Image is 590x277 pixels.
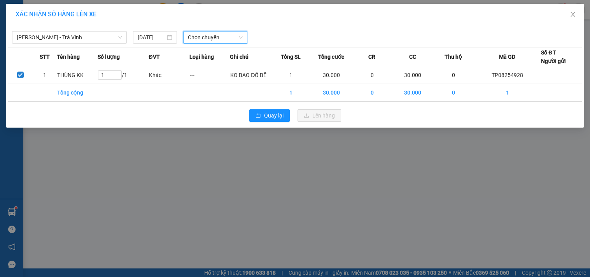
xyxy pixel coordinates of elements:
[189,66,230,84] td: ---
[17,32,122,43] span: Hồ Chí Minh - Trà Vinh
[98,53,120,61] span: Số lượng
[188,32,243,43] span: Chọn chuyến
[474,84,541,102] td: 1
[409,53,416,61] span: CC
[298,109,341,122] button: uploadLên hàng
[445,53,462,61] span: Thu hộ
[230,53,249,61] span: Ghi chú
[541,48,566,65] div: Số ĐT Người gửi
[98,66,149,84] td: / 1
[249,109,290,122] button: rollbackQuay lại
[318,53,344,61] span: Tổng cước
[570,11,576,18] span: close
[57,53,80,61] span: Tên hàng
[474,66,541,84] td: TP08254928
[392,84,433,102] td: 30.000
[138,33,165,42] input: 12/08/2025
[281,53,301,61] span: Tổng SL
[230,66,270,84] td: KO BAO ĐỔ BỂ
[16,11,96,18] span: XÁC NHẬN SỐ HÀNG LÊN XE
[149,53,159,61] span: ĐVT
[40,53,50,61] span: STT
[57,66,97,84] td: THÙNG KK
[352,66,392,84] td: 0
[562,4,584,26] button: Close
[189,53,214,61] span: Loại hàng
[311,84,352,102] td: 30.000
[33,66,57,84] td: 1
[499,53,515,61] span: Mã GD
[271,66,311,84] td: 1
[57,84,97,102] td: Tổng cộng
[368,53,375,61] span: CR
[149,66,189,84] td: Khác
[264,111,284,120] span: Quay lại
[256,113,261,119] span: rollback
[392,66,433,84] td: 30.000
[433,66,474,84] td: 0
[271,84,311,102] td: 1
[433,84,474,102] td: 0
[352,84,392,102] td: 0
[311,66,352,84] td: 30.000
